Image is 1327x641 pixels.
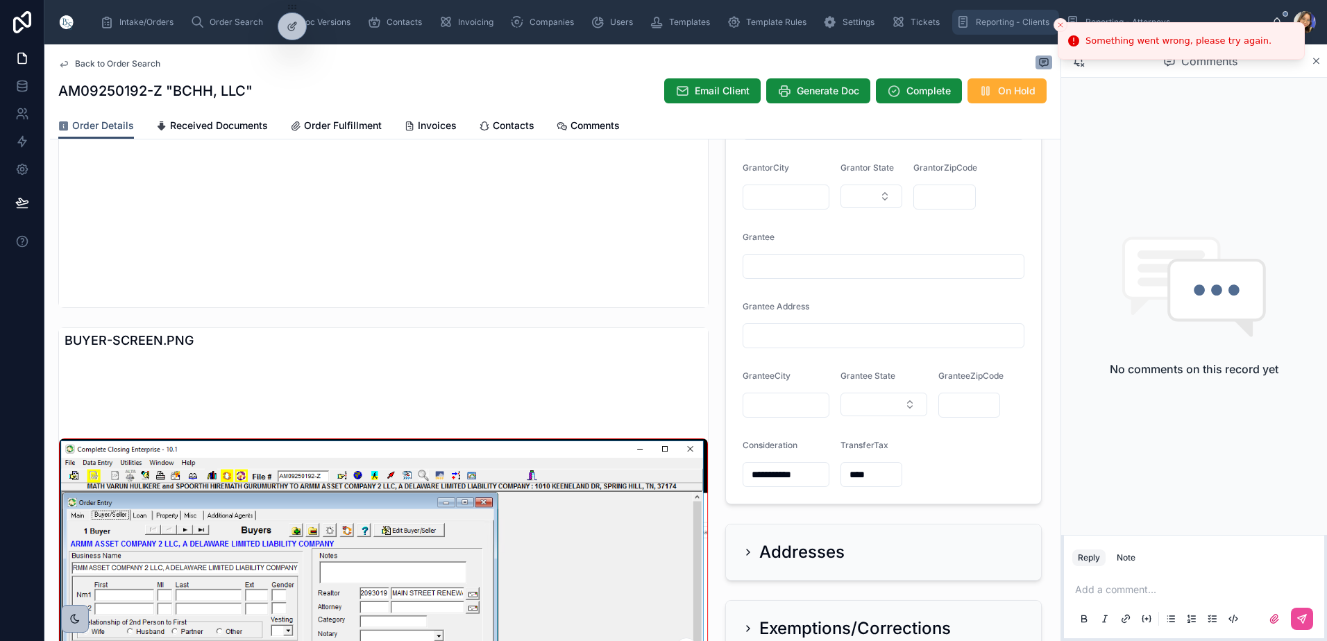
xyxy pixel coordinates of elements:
[434,10,503,35] a: Invoicing
[458,17,493,28] span: Invoicing
[722,10,816,35] a: Template Rules
[906,84,951,98] span: Complete
[493,119,534,133] span: Contacts
[75,58,160,69] span: Back to Order Search
[1181,53,1237,69] span: Comments
[952,10,1059,35] a: Reporting - Clients
[404,113,457,141] a: Invoices
[743,370,791,381] span: GranteeCity
[840,185,903,208] button: Select Button
[119,17,174,28] span: Intake/Orders
[743,301,809,311] span: Grantee Address
[96,10,183,35] a: Intake/Orders
[938,370,1004,381] span: GranteeZipCode
[840,370,895,381] span: Grantee State
[1117,552,1135,563] div: Note
[1085,34,1271,48] div: Something went wrong, please try again.
[72,119,134,133] span: Order Details
[695,84,750,98] span: Email Client
[276,10,360,35] a: Doc Versions
[913,162,977,173] span: GrantorZipCode
[1111,549,1141,566] button: Note
[610,17,633,28] span: Users
[186,10,273,35] a: Order Search
[766,78,870,103] button: Generate Doc
[669,17,710,28] span: Templates
[58,113,134,139] a: Order Details
[210,17,263,28] span: Order Search
[56,11,78,33] img: App logo
[759,617,951,640] h2: Exemptions/Corrections
[59,328,708,353] div: BUYER-SCREEN.PNG
[743,162,789,173] span: GrantorCity
[58,58,160,69] a: Back to Order Search
[743,232,775,242] span: Grantee
[976,17,1049,28] span: Reporting - Clients
[876,78,962,103] button: Complete
[290,113,382,141] a: Order Fulfillment
[887,10,949,35] a: Tickets
[299,17,350,28] span: Doc Versions
[58,81,253,101] h1: AM09250192-Z "BCHH, LLC"
[156,113,268,141] a: Received Documents
[759,541,845,563] h2: Addresses
[911,17,940,28] span: Tickets
[967,78,1047,103] button: On Hold
[89,7,1271,37] div: scrollable content
[304,119,382,133] span: Order Fulfillment
[840,393,927,416] button: Select Button
[840,162,894,173] span: Grantor State
[1072,549,1106,566] button: Reply
[387,17,422,28] span: Contacts
[1110,361,1278,377] h2: No comments on this record yet
[170,119,268,133] span: Received Documents
[645,10,720,35] a: Templates
[743,440,797,450] span: Consideration
[1054,18,1067,32] button: Close toast
[557,113,620,141] a: Comments
[843,17,874,28] span: Settings
[746,17,806,28] span: Template Rules
[819,10,884,35] a: Settings
[998,84,1036,98] span: On Hold
[570,119,620,133] span: Comments
[418,119,457,133] span: Invoices
[1062,10,1180,35] a: Reporting - Attorneys
[586,10,643,35] a: Users
[506,10,584,35] a: Companies
[530,17,574,28] span: Companies
[479,113,534,141] a: Contacts
[363,10,432,35] a: Contacts
[664,78,761,103] button: Email Client
[797,84,859,98] span: Generate Doc
[840,440,888,450] span: TransferTax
